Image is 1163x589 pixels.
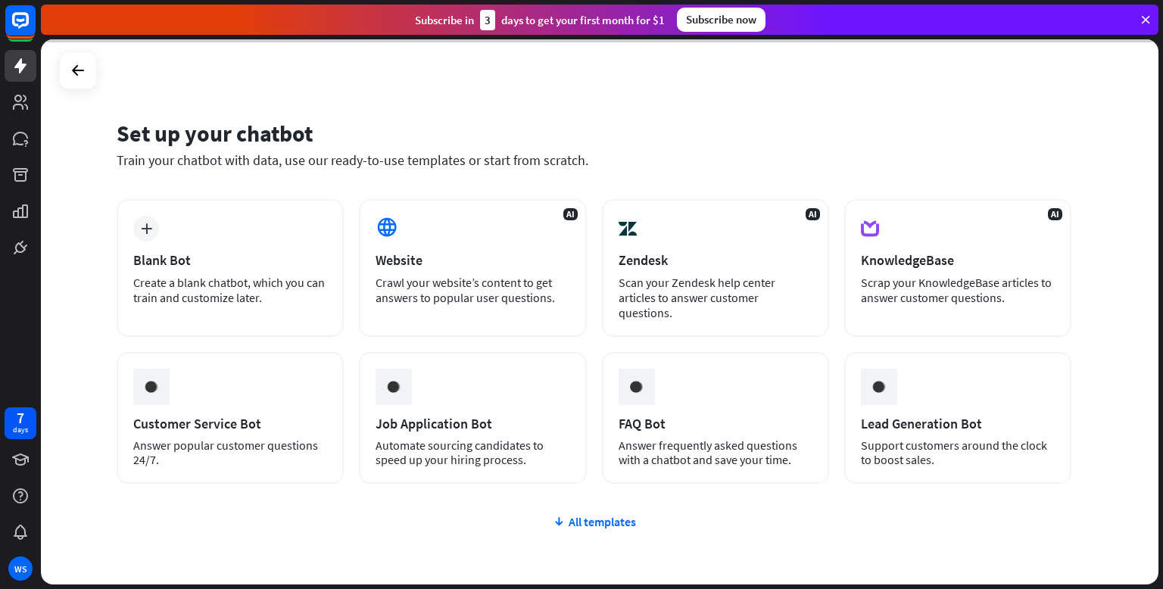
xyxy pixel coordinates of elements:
[677,8,765,32] div: Subscribe now
[13,425,28,435] div: days
[415,10,665,30] div: Subscribe in days to get your first month for $1
[17,411,24,425] div: 7
[5,407,36,439] a: 7 days
[8,556,33,581] div: WS
[480,10,495,30] div: 3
